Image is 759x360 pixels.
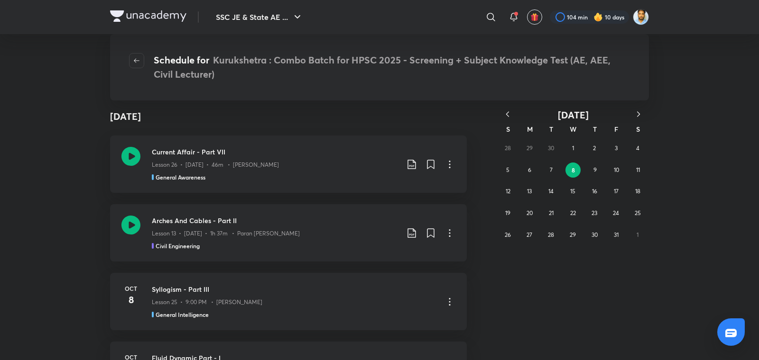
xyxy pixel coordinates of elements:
abbr: Thursday [593,125,597,134]
h5: General Awareness [156,173,205,181]
h5: Civil Engineering [156,242,200,250]
button: October 30, 2025 [587,227,602,243]
button: October 9, 2025 [587,162,602,178]
abbr: October 18, 2025 [635,188,640,195]
button: October 21, 2025 [544,206,559,221]
abbr: October 13, 2025 [527,188,532,195]
button: October 11, 2025 [630,162,646,178]
button: October 29, 2025 [565,227,581,243]
abbr: October 25, 2025 [635,209,641,216]
abbr: October 11, 2025 [636,166,640,173]
img: Kunal Pradeep [633,9,649,25]
button: [DATE] [518,109,628,121]
abbr: Wednesday [570,125,576,134]
button: October 25, 2025 [630,206,645,221]
p: Lesson 26 • [DATE] • 46m • [PERSON_NAME] [152,161,279,169]
p: Lesson 13 • [DATE] • 1h 37m • Paran [PERSON_NAME] [152,229,300,238]
button: October 18, 2025 [630,184,645,199]
button: October 24, 2025 [609,206,624,221]
abbr: October 28, 2025 [548,231,554,238]
a: Current Affair - Part VIILesson 26 • [DATE] • 46m • [PERSON_NAME]General Awareness [110,135,467,193]
abbr: Sunday [506,125,510,134]
img: streak [593,12,603,22]
abbr: October 31, 2025 [614,231,619,238]
h3: Syllogism - Part III [152,284,436,294]
a: Oct8Syllogism - Part IIILesson 25 • 9:00 PM • [PERSON_NAME]General Intelligence [110,273,467,330]
abbr: October 19, 2025 [505,209,510,216]
abbr: October 3, 2025 [615,144,618,152]
abbr: October 17, 2025 [614,188,619,195]
h4: 8 [121,293,140,307]
img: avatar [530,13,539,21]
abbr: October 15, 2025 [570,188,575,195]
button: October 26, 2025 [500,227,516,243]
h3: Arches And Cables - Part II [152,216,398,225]
button: October 14, 2025 [544,184,559,199]
abbr: October 26, 2025 [505,231,511,238]
a: Company Logo [110,10,186,24]
button: October 2, 2025 [587,141,602,156]
abbr: October 2, 2025 [593,144,596,152]
button: October 28, 2025 [544,227,559,243]
abbr: October 8, 2025 [572,166,575,174]
button: October 3, 2025 [609,141,624,156]
abbr: October 4, 2025 [636,144,639,152]
abbr: October 27, 2025 [527,231,532,238]
abbr: Friday [614,125,618,134]
abbr: October 22, 2025 [570,209,576,216]
abbr: October 24, 2025 [613,209,619,216]
button: October 16, 2025 [587,184,602,199]
button: October 5, 2025 [500,162,516,178]
abbr: October 20, 2025 [527,209,533,216]
button: October 19, 2025 [500,206,516,221]
button: October 7, 2025 [544,162,559,178]
abbr: Tuesday [549,125,553,134]
button: October 31, 2025 [609,227,624,243]
h4: Schedule for [154,53,630,81]
abbr: October 30, 2025 [592,231,598,238]
button: October 13, 2025 [522,184,537,199]
button: October 23, 2025 [587,206,602,221]
button: avatar [527,9,542,25]
abbr: October 23, 2025 [592,209,597,216]
abbr: October 1, 2025 [572,144,574,152]
button: October 15, 2025 [565,184,581,199]
abbr: October 9, 2025 [593,166,597,173]
abbr: October 16, 2025 [592,188,597,195]
abbr: October 12, 2025 [506,188,510,195]
button: October 17, 2025 [609,184,624,199]
button: October 27, 2025 [522,227,537,243]
button: SSC JE & State AE ... [210,8,309,27]
h5: General Intelligence [156,310,209,319]
button: October 22, 2025 [565,206,581,221]
abbr: October 21, 2025 [549,209,554,216]
abbr: October 29, 2025 [570,231,576,238]
abbr: October 7, 2025 [550,166,553,173]
h3: Current Affair - Part VII [152,147,398,157]
abbr: October 5, 2025 [506,166,509,173]
a: Arches And Cables - Part IILesson 13 • [DATE] • 1h 37m • Paran [PERSON_NAME]Civil Engineering [110,204,467,261]
abbr: Saturday [636,125,640,134]
button: October 10, 2025 [609,162,624,178]
button: October 20, 2025 [522,206,537,221]
button: October 8, 2025 [565,162,581,178]
span: [DATE] [558,108,589,121]
img: Company Logo [110,10,186,22]
button: October 1, 2025 [565,141,581,156]
button: October 6, 2025 [522,162,537,178]
h4: [DATE] [110,109,141,124]
span: Kurukshetra : Combo Batch for HPSC 2025 - Screening + Subject Knowledge Test (AE, AEE, Civil Lect... [154,54,611,81]
abbr: October 14, 2025 [548,188,554,195]
h6: Oct [121,284,140,293]
abbr: October 6, 2025 [528,166,531,173]
p: Lesson 25 • 9:00 PM • [PERSON_NAME] [152,298,262,306]
abbr: October 10, 2025 [614,166,619,173]
button: October 4, 2025 [630,141,645,156]
button: October 12, 2025 [500,184,516,199]
abbr: Monday [527,125,533,134]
